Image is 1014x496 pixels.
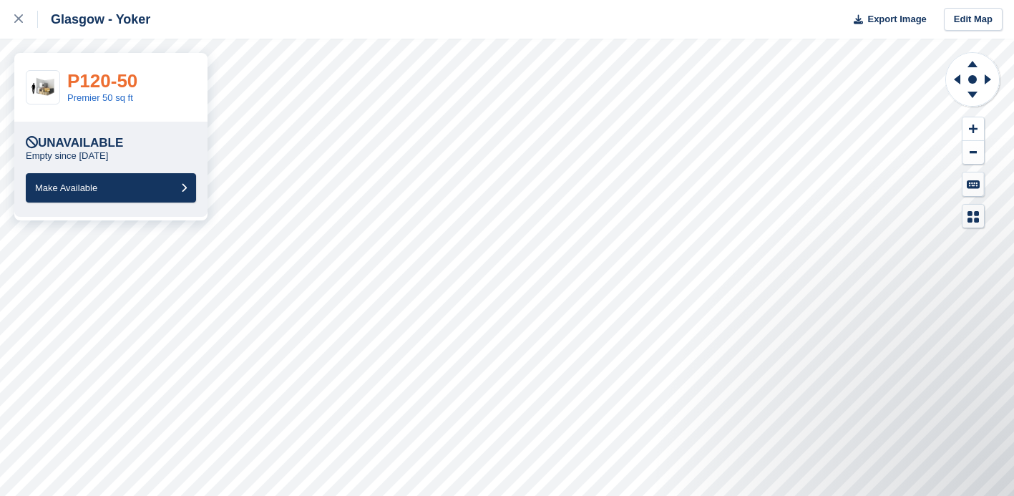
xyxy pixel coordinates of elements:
[38,11,150,28] div: Glasgow - Yoker
[26,75,59,100] img: 50-sqft-unit.jpg
[962,117,984,141] button: Zoom In
[845,8,927,31] button: Export Image
[944,8,1003,31] a: Edit Map
[26,173,196,203] button: Make Available
[67,92,133,103] a: Premier 50 sq ft
[867,12,926,26] span: Export Image
[962,172,984,196] button: Keyboard Shortcuts
[26,150,108,162] p: Empty since [DATE]
[962,141,984,165] button: Zoom Out
[67,70,137,92] a: P120-50
[962,205,984,228] button: Map Legend
[35,183,97,193] span: Make Available
[26,136,123,150] div: Unavailable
